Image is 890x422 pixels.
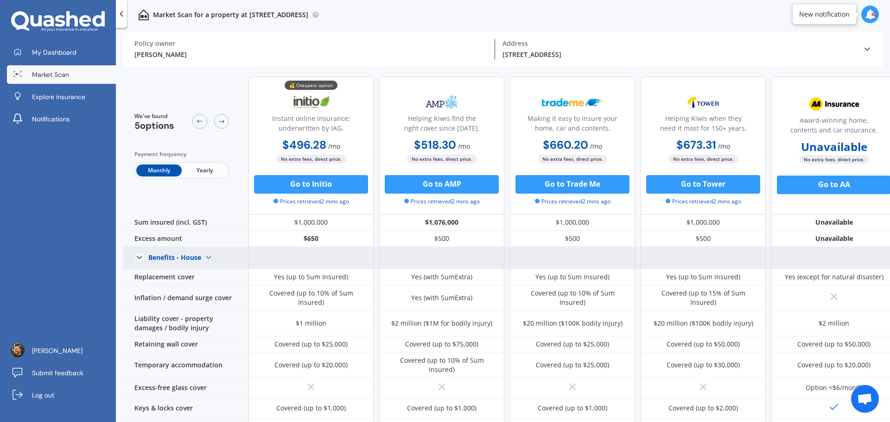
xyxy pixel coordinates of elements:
[510,214,635,231] div: $1,000,000
[673,91,734,114] img: Tower.webp
[797,360,871,370] div: Covered (up to $20,000)
[123,398,248,419] div: Keys & locks cover
[803,93,865,116] img: AA.webp
[387,113,496,137] div: Helping Kiwis find the right cover since [DATE].
[123,353,248,378] div: Temporary accommodation
[32,346,83,355] span: [PERSON_NAME]
[535,272,610,282] div: Yes (up to Sum Insured)
[518,113,627,137] div: Making it easy to insure your home, car and contents.
[542,91,603,114] img: Trademe.webp
[201,250,216,265] img: Benefit content down
[32,48,76,57] span: My Dashboard
[385,175,499,194] button: Go to AMP
[153,10,308,19] p: Market Scan for a property at [STREET_ADDRESS]
[668,155,738,164] span: No extra fees, direct price.
[274,272,348,282] div: Yes (up to Sum Insured)
[543,138,588,152] b: $660.20
[411,91,472,114] img: AMP.webp
[182,164,227,176] span: Yearly
[648,289,759,307] div: Covered (up to 15% of Sum Insured)
[7,364,116,382] a: Submit feedback
[248,231,374,247] div: $650
[11,343,25,357] img: ACg8ocISrZ8MF1ZNlYdRZ3Q66T4mTSKz3d2aO00wRoB4U37PhRAkQcZA_g=s96-c
[718,142,730,151] span: / mo
[7,341,116,360] a: [PERSON_NAME]
[411,293,472,302] div: Yes (with SumExtra)
[7,43,116,62] a: My Dashboard
[32,70,69,79] span: Market Scan
[515,175,629,194] button: Go to Trade Me
[123,378,248,398] div: Excess-free glass cover
[666,272,740,282] div: Yes (up to Sum Insured)
[405,340,478,349] div: Covered (up to $75,000)
[123,311,248,336] div: Liability cover - property damages / bodily injury
[274,360,348,370] div: Covered (up to $20,000)
[535,197,610,206] span: Prices retrieved 2 mins ago
[7,65,116,84] a: Market Scan
[32,368,83,378] span: Submit feedback
[328,142,340,151] span: / mo
[819,319,849,328] div: $2 million
[668,403,738,413] div: Covered (up to $2,000)
[134,112,174,120] span: We've found
[282,138,326,152] b: $496.28
[148,253,201,262] div: Benefits - House
[646,175,760,194] button: Go to Tower
[536,360,609,370] div: Covered (up to $25,000)
[407,403,477,413] div: Covered (up to $1,000)
[641,214,766,231] div: $1,000,000
[123,231,248,247] div: Excess amount
[801,142,867,151] b: Unavailable
[648,113,758,137] div: Helping Kiwis when they need it most for 150+ years.
[32,92,85,101] span: Explore insurance
[414,138,456,152] b: $518.30
[134,50,487,59] div: [PERSON_NAME]
[138,9,149,20] img: home-and-contents.b802091223b8502ef2dd.svg
[538,403,607,413] div: Covered (up to $1,000)
[502,50,855,59] div: [STREET_ADDRESS]
[255,289,367,307] div: Covered (up to 10% of Sum Insured)
[136,164,182,176] span: Monthly
[641,231,766,247] div: $500
[276,155,346,164] span: No extra fees, direct price.
[407,155,477,164] span: No extra fees, direct price.
[799,10,850,19] div: New notification
[285,81,337,90] div: 💰 Cheapest option
[590,142,602,151] span: / mo
[379,231,504,247] div: $500
[806,383,863,392] div: Option <$6/month
[273,197,349,206] span: Prices retrieved 2 mins ago
[276,403,346,413] div: Covered (up to $1,000)
[134,150,229,159] div: Payment frequency
[536,340,609,349] div: Covered (up to $25,000)
[502,39,855,48] div: Address
[797,340,871,349] div: Covered (up to $50,000)
[134,39,487,48] div: Policy owner
[799,155,869,164] span: No extra fees, direct price.
[404,197,480,206] span: Prices retrieved 2 mins ago
[256,113,366,137] div: Instant online insurance; underwritten by IAG.
[458,142,470,151] span: / mo
[785,272,884,282] div: Yes (except for natural disaster)
[391,319,492,328] div: $2 million ($1M for bodily injury)
[123,269,248,285] div: Replacement cover
[32,391,54,400] span: Log out
[538,155,608,164] span: No extra fees, direct price.
[274,340,348,349] div: Covered (up to $25,000)
[411,272,472,282] div: Yes (with SumExtra)
[779,115,889,139] div: Award-winning home, contents and car insurance.
[32,114,70,124] span: Notifications
[7,88,116,106] a: Explore insurance
[667,340,740,349] div: Covered (up to $50,000)
[254,175,368,194] button: Go to Initio
[280,91,342,114] img: Initio.webp
[666,197,741,206] span: Prices retrieved 2 mins ago
[7,110,116,128] a: Notifications
[386,356,497,374] div: Covered (up to 10% of Sum Insured)
[510,231,635,247] div: $500
[7,386,116,404] a: Log out
[523,319,623,328] div: $20 million ($100K bodily injury)
[851,385,879,413] a: Open chat
[379,214,504,231] div: $1,076,000
[123,285,248,311] div: Inflation / demand surge cover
